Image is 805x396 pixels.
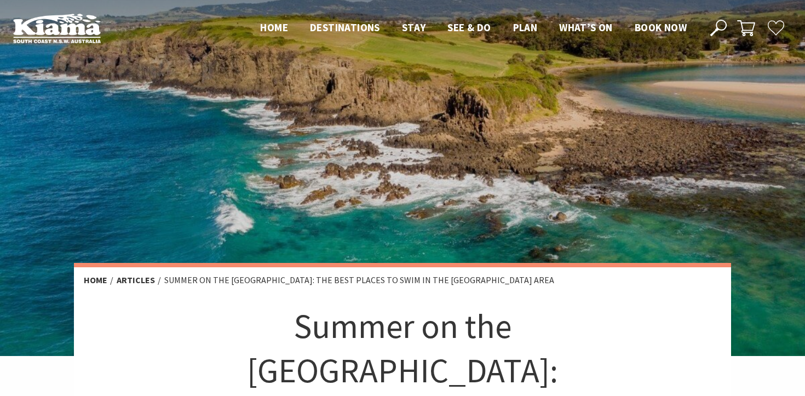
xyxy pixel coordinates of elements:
[164,273,554,288] li: Summer on the [GEOGRAPHIC_DATA]: the best places to swim in the [GEOGRAPHIC_DATA] area
[559,21,613,34] span: What’s On
[402,21,426,34] span: Stay
[249,19,698,37] nav: Main Menu
[13,13,101,43] img: Kiama Logo
[84,274,107,286] a: Home
[310,21,380,34] span: Destinations
[635,21,687,34] span: Book now
[447,21,491,34] span: See & Do
[260,21,288,34] span: Home
[117,274,155,286] a: Articles
[513,21,538,34] span: Plan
